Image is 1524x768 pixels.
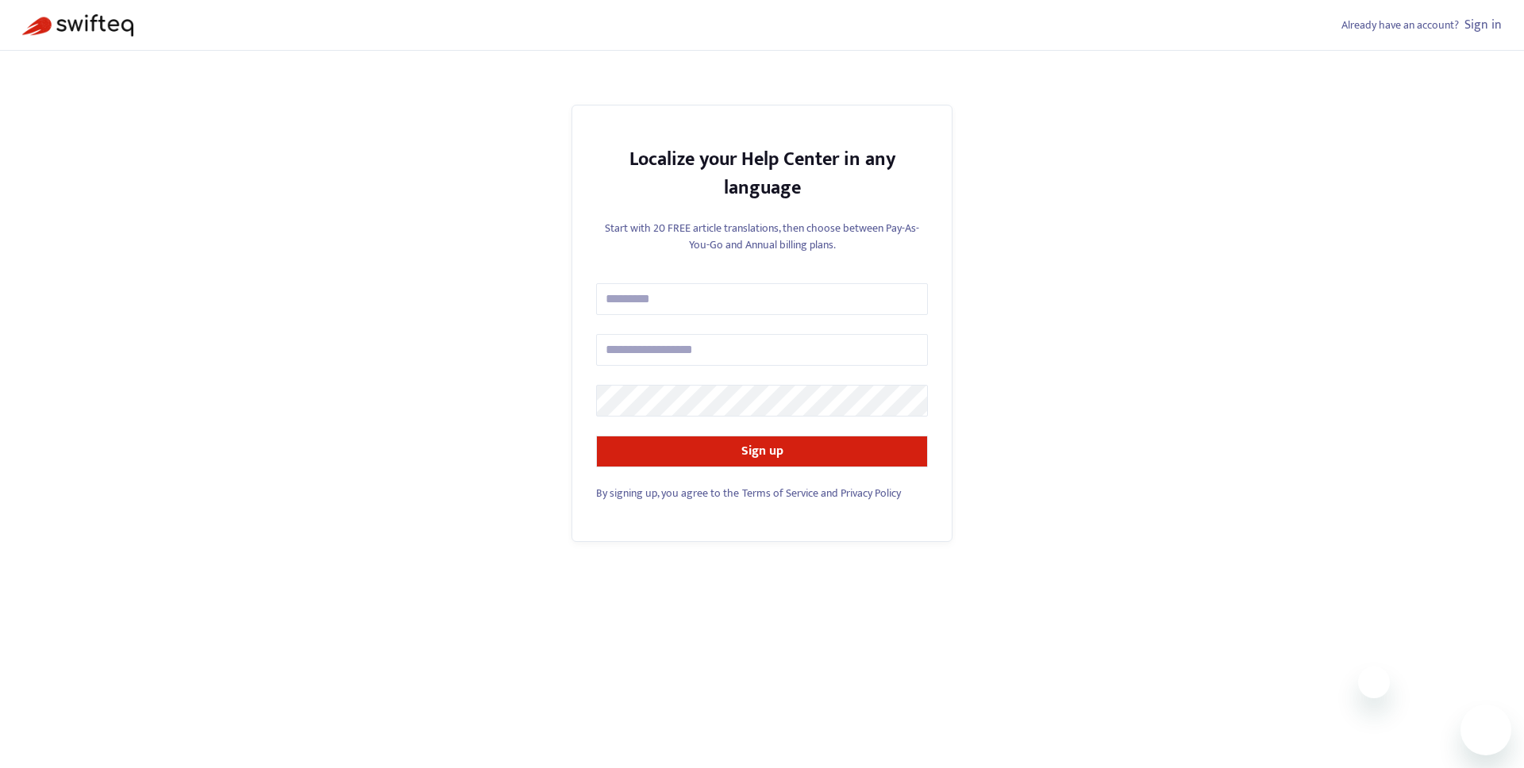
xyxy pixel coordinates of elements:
[742,484,818,502] a: Terms of Service
[596,484,739,502] span: By signing up, you agree to the
[596,485,928,501] div: and
[1358,666,1390,698] iframe: Fermer le message
[741,440,783,462] strong: Sign up
[1341,16,1459,34] span: Already have an account?
[596,220,928,253] p: Start with 20 FREE article translations, then choose between Pay-As-You-Go and Annual billing plans.
[22,14,133,36] img: Swifteq
[841,484,901,502] a: Privacy Policy
[1460,705,1511,755] iframe: Bouton de lancement de la fenêtre de messagerie
[596,436,928,467] button: Sign up
[1464,14,1502,36] a: Sign in
[629,144,895,204] strong: Localize your Help Center in any language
